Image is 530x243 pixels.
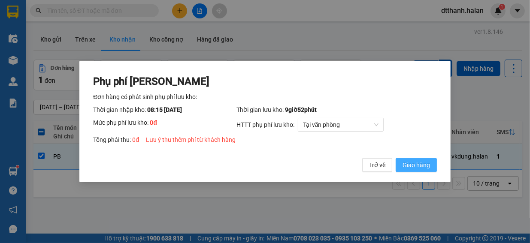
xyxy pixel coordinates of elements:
[93,118,236,132] div: Mức phụ phí lưu kho:
[362,158,392,172] button: Trở về
[403,160,430,170] span: Giao hàng
[236,105,437,114] div: Thời gian lưu kho:
[132,136,139,143] span: 0 đ
[93,105,236,114] div: Thời gian nhập kho:
[93,75,209,87] span: Phụ phí [PERSON_NAME]
[236,118,437,132] div: HTTT phụ phí lưu kho:
[93,135,437,144] div: Tổng phải thu:
[147,106,182,113] span: 08:15 [DATE]
[285,106,317,113] span: 9 giờ 52 phút
[150,119,157,126] span: 0 đ
[93,92,437,102] div: Đơn hàng có phát sinh phụ phí lưu kho:
[396,158,437,172] button: Giao hàng
[369,160,385,170] span: Trở về
[146,136,236,143] span: Lưu ý thu thêm phí từ khách hàng
[303,118,379,131] span: Tại văn phòng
